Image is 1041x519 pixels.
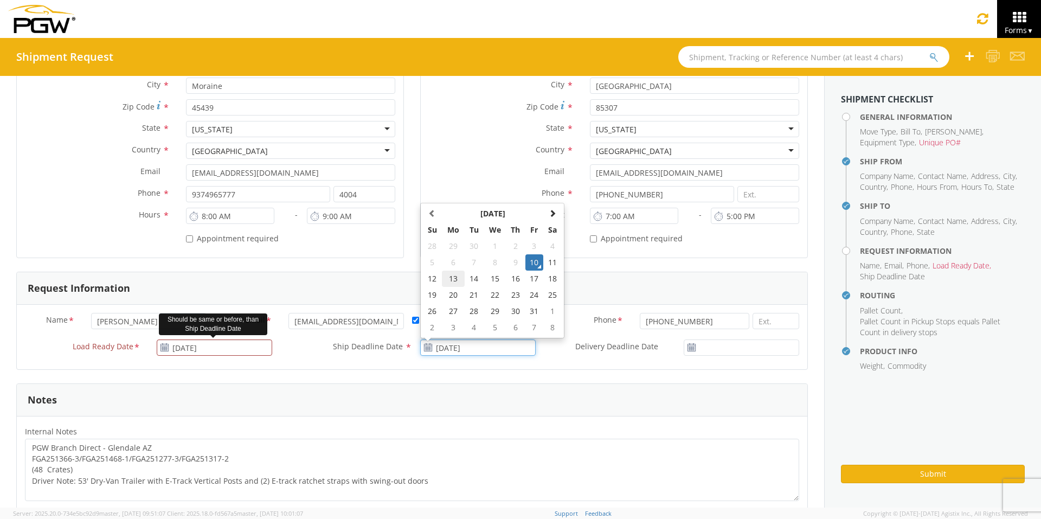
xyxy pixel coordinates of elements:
[1005,25,1033,35] span: Forms
[961,182,994,193] li: ,
[142,123,160,133] span: State
[186,235,193,242] input: Appointment required
[860,227,886,237] span: Country
[860,316,1000,337] span: Pallet Count in Pickup Stops equals Pallet Count in delivery stops
[678,46,949,68] input: Shipment, Tracking or Reference Number (at least 4 chars)
[901,126,922,137] li: ,
[16,51,113,63] h4: Shipment Request
[465,287,484,303] td: 21
[525,271,544,287] td: 17
[841,93,933,105] strong: Shipment Checklist
[933,260,991,271] li: ,
[423,238,442,254] td: 28
[860,305,903,316] li: ,
[971,171,1000,182] li: ,
[860,171,914,181] span: Company Name
[961,182,992,192] span: Hours To
[543,222,562,238] th: Sa
[543,254,562,271] td: 11
[525,238,544,254] td: 3
[917,182,959,193] li: ,
[596,124,637,135] div: [US_STATE]
[860,271,925,281] span: Ship Deadline Date
[423,319,442,336] td: 2
[442,319,465,336] td: 3
[442,222,465,238] th: Mo
[423,254,442,271] td: 5
[140,166,160,176] span: Email
[543,303,562,319] td: 1
[484,222,506,238] th: We
[590,235,597,242] input: Appointment required
[186,232,281,244] label: Appointment required
[8,5,75,33] img: pgw-form-logo-1aaa8060b1cc70fad034.png
[506,254,525,271] td: 9
[192,124,233,135] div: [US_STATE]
[484,303,506,319] td: 29
[891,227,913,237] span: Phone
[860,126,898,137] li: ,
[442,254,465,271] td: 6
[295,209,298,220] span: -
[465,271,484,287] td: 14
[412,313,464,326] label: Merchant
[73,341,133,354] span: Load Ready Date
[918,216,967,226] span: Contact Name
[546,123,564,133] span: State
[860,171,915,182] li: ,
[860,216,914,226] span: Company Name
[525,319,544,336] td: 7
[428,209,436,217] span: Previous Month
[147,79,160,89] span: City
[1003,171,1017,182] li: ,
[918,171,968,182] li: ,
[46,315,68,327] span: Name
[860,260,880,271] span: Name
[237,509,303,517] span: master, [DATE] 10:01:07
[423,287,442,303] td: 19
[167,509,303,517] span: Client: 2025.18.0-fd567a5
[919,137,961,148] span: Unique PO#
[484,238,506,254] td: 1
[1003,216,1017,227] li: ,
[860,157,1025,165] h4: Ship From
[860,227,888,238] li: ,
[123,101,155,112] span: Zip Code
[526,101,558,112] span: Zip Code
[917,182,957,192] span: Hours From
[863,509,1028,518] span: Copyright © [DATE]-[DATE] Agistix Inc., All Rights Reserved
[506,287,525,303] td: 23
[333,186,395,202] input: Ext.
[442,206,543,222] th: Select Month
[543,287,562,303] td: 25
[28,395,57,406] h3: Notes
[465,254,484,271] td: 7
[907,260,928,271] span: Phone
[860,216,915,227] li: ,
[860,361,885,371] li: ,
[860,347,1025,355] h4: Product Info
[907,260,930,271] li: ,
[594,315,616,327] span: Phone
[753,313,799,329] input: Ext.
[841,465,1025,483] button: Submit
[699,209,702,220] span: -
[543,238,562,254] td: 4
[596,146,672,157] div: [GEOGRAPHIC_DATA]
[536,144,564,155] span: Country
[506,271,525,287] td: 16
[525,222,544,238] th: Fr
[860,137,915,148] span: Equipment Type
[1003,216,1016,226] span: City
[412,317,419,324] input: Merchant
[139,209,160,220] span: Hours
[525,287,544,303] td: 24
[860,291,1025,299] h4: Routing
[551,79,564,89] span: City
[484,319,506,336] td: 5
[971,171,999,181] span: Address
[543,271,562,287] td: 18
[971,216,1000,227] li: ,
[442,303,465,319] td: 27
[484,271,506,287] td: 15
